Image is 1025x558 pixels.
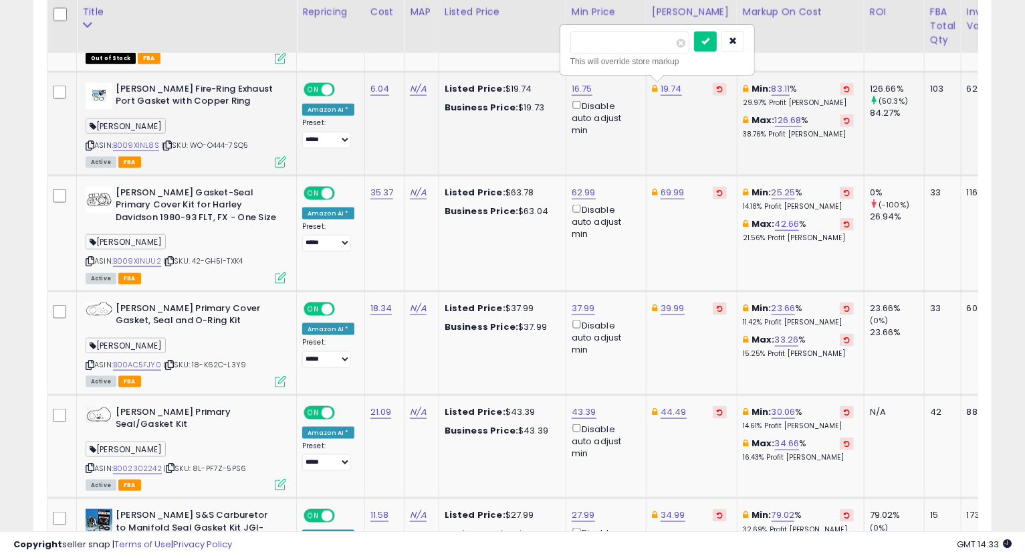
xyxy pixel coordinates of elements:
[302,442,354,472] div: Preset:
[652,5,731,19] div: [PERSON_NAME]
[930,83,951,95] div: 103
[333,303,354,314] span: OFF
[173,538,232,551] a: Privacy Policy
[410,5,433,19] div: MAP
[302,222,354,252] div: Preset:
[844,117,850,124] i: Revert to store-level Max Markup
[772,186,796,199] a: 25.25
[743,114,854,139] div: %
[870,211,924,223] div: 26.94%
[445,83,556,95] div: $19.74
[333,84,354,95] span: OFF
[86,187,286,282] div: ASIN:
[661,186,685,199] a: 69.99
[410,508,426,522] a: N/A
[113,359,161,371] a: B00AC5FJY0
[86,118,166,134] span: [PERSON_NAME]
[957,538,1012,551] span: 2025-10-9 14:33 GMT
[752,508,772,521] b: Min:
[116,406,278,434] b: [PERSON_NAME] Primary Seal/Gasket Kit
[743,234,854,243] p: 21.56% Profit [PERSON_NAME]
[445,509,556,521] div: $27.99
[305,187,322,199] span: ON
[572,5,641,19] div: Min Price
[370,5,399,19] div: Cost
[113,140,159,151] a: B009XINL8S
[445,321,556,333] div: $37.99
[445,302,505,314] b: Listed Price:
[86,406,286,490] div: ASIN:
[743,116,748,124] i: This overrides the store level max markup for this listing
[661,82,682,96] a: 19.74
[870,187,924,199] div: 0%
[870,327,924,339] div: 23.66%
[445,82,505,95] b: Listed Price:
[661,302,685,315] a: 39.99
[86,187,112,213] img: 41FEkgY38DL._SL40_.jpg
[13,539,232,551] div: seller snap | |
[114,538,171,551] a: Terms of Use
[743,5,859,19] div: Markup on Cost
[870,107,924,119] div: 84.27%
[967,5,1004,33] div: Inv. value
[879,96,908,106] small: (50.3%)
[333,407,354,418] span: OFF
[410,302,426,315] a: N/A
[86,302,286,386] div: ASIN:
[370,405,392,419] a: 21.09
[302,207,354,219] div: Amazon AI *
[86,273,116,284] span: All listings currently available for purchase on Amazon
[870,83,924,95] div: 126.66%
[743,406,854,431] div: %
[86,53,136,64] span: All listings that are currently out of stock and unavailable for purchase on Amazon
[445,205,518,217] b: Business Price:
[930,302,951,314] div: 33
[743,83,854,108] div: %
[118,480,141,491] span: FBA
[138,53,160,64] span: FBA
[163,256,243,266] span: | SKU: 42-GH5I-TXK4
[86,234,166,250] span: [PERSON_NAME]
[967,509,999,521] div: 173.70
[302,427,354,439] div: Amazon AI *
[743,318,854,327] p: 11.42% Profit [PERSON_NAME]
[305,510,322,522] span: ON
[743,187,854,211] div: %
[743,202,854,211] p: 14.18% Profit [PERSON_NAME]
[572,202,636,241] div: Disable auto adjust min
[86,157,116,168] span: All listings currently available for purchase on Amazon
[661,508,685,522] a: 34.99
[118,376,141,387] span: FBA
[445,406,556,418] div: $43.39
[86,83,112,110] img: 31Gb6ZB2YzL._SL40_.jpg
[743,302,854,327] div: %
[661,405,687,419] a: 44.49
[116,509,278,550] b: [PERSON_NAME] S&S Carburetor to Manifold Seal Gasket Kit JGI-27002-66-SS
[572,318,636,357] div: Disable auto adjust min
[118,157,141,168] span: FBA
[752,333,775,346] b: Max:
[752,437,775,450] b: Max:
[445,101,518,114] b: Business Price:
[570,55,744,68] div: This will override store markup
[870,5,919,19] div: ROI
[743,218,854,243] div: %
[445,102,556,114] div: $19.73
[445,205,556,217] div: $63.04
[305,84,322,95] span: ON
[743,334,854,359] div: %
[772,405,796,419] a: 30.06
[775,217,800,231] a: 42.66
[13,538,62,551] strong: Copyright
[743,130,854,139] p: 38.76% Profit [PERSON_NAME]
[86,302,112,316] img: 31eYN4RdsjL._SL40_.jpg
[302,5,359,19] div: Repricing
[445,425,556,437] div: $43.39
[302,338,354,368] div: Preset:
[370,186,394,199] a: 35.37
[370,508,389,522] a: 11.58
[113,256,161,267] a: B009XINUU2
[743,509,854,534] div: %
[445,186,505,199] b: Listed Price:
[572,405,596,419] a: 43.39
